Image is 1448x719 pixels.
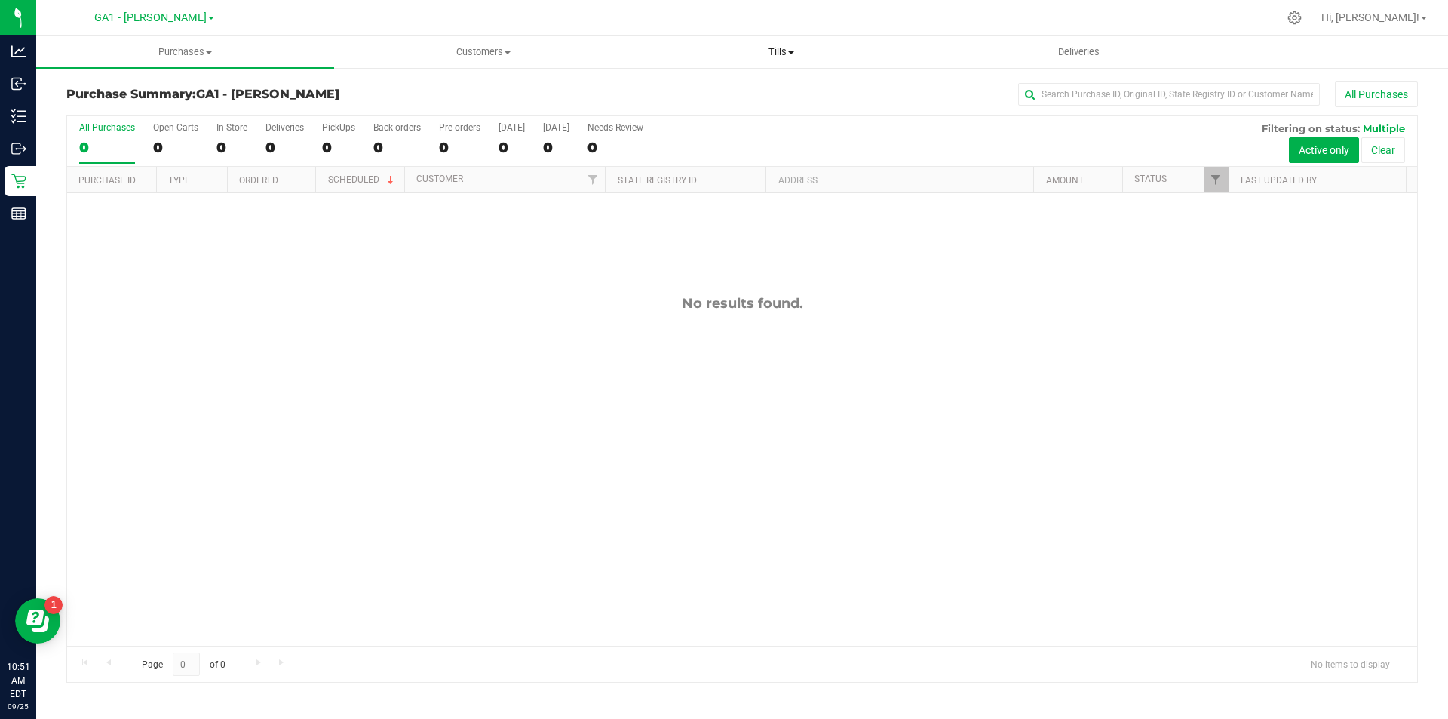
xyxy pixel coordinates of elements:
[36,36,334,68] a: Purchases
[36,45,334,59] span: Purchases
[322,122,355,133] div: PickUps
[1299,653,1402,675] span: No items to display
[239,175,278,186] a: Ordered
[15,598,60,644] iframe: Resource center
[499,139,525,156] div: 0
[618,175,697,186] a: State Registry ID
[7,660,29,701] p: 10:51 AM EDT
[1321,11,1419,23] span: Hi, [PERSON_NAME]!
[216,122,247,133] div: In Store
[44,596,63,614] iframe: Resource center unread badge
[153,122,198,133] div: Open Carts
[1241,175,1317,186] a: Last Updated By
[1335,81,1418,107] button: All Purchases
[373,122,421,133] div: Back-orders
[1134,174,1167,184] a: Status
[129,653,238,676] span: Page of 0
[1361,137,1405,163] button: Clear
[79,139,135,156] div: 0
[78,175,136,186] a: Purchase ID
[1363,122,1405,134] span: Multiple
[633,45,929,59] span: Tills
[265,122,304,133] div: Deliveries
[1038,45,1120,59] span: Deliveries
[1018,83,1320,106] input: Search Purchase ID, Original ID, State Registry ID or Customer Name...
[168,175,190,186] a: Type
[543,122,569,133] div: [DATE]
[373,139,421,156] div: 0
[196,87,339,101] span: GA1 - [PERSON_NAME]
[66,88,517,101] h3: Purchase Summary:
[335,45,631,59] span: Customers
[334,36,632,68] a: Customers
[11,44,26,59] inline-svg: Analytics
[439,139,480,156] div: 0
[216,139,247,156] div: 0
[930,36,1228,68] a: Deliveries
[632,36,930,68] a: Tills
[7,701,29,712] p: 09/25
[765,167,1033,193] th: Address
[328,174,397,185] a: Scheduled
[11,206,26,221] inline-svg: Reports
[1262,122,1360,134] span: Filtering on status:
[265,139,304,156] div: 0
[153,139,198,156] div: 0
[11,174,26,189] inline-svg: Retail
[1285,11,1304,25] div: Manage settings
[11,109,26,124] inline-svg: Inventory
[67,295,1417,312] div: No results found.
[79,122,135,133] div: All Purchases
[11,141,26,156] inline-svg: Outbound
[416,174,463,184] a: Customer
[11,76,26,91] inline-svg: Inbound
[587,139,643,156] div: 0
[94,11,207,24] span: GA1 - [PERSON_NAME]
[1289,137,1359,163] button: Active only
[1204,167,1229,192] a: Filter
[322,139,355,156] div: 0
[587,122,643,133] div: Needs Review
[439,122,480,133] div: Pre-orders
[580,167,605,192] a: Filter
[543,139,569,156] div: 0
[499,122,525,133] div: [DATE]
[1046,175,1084,186] a: Amount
